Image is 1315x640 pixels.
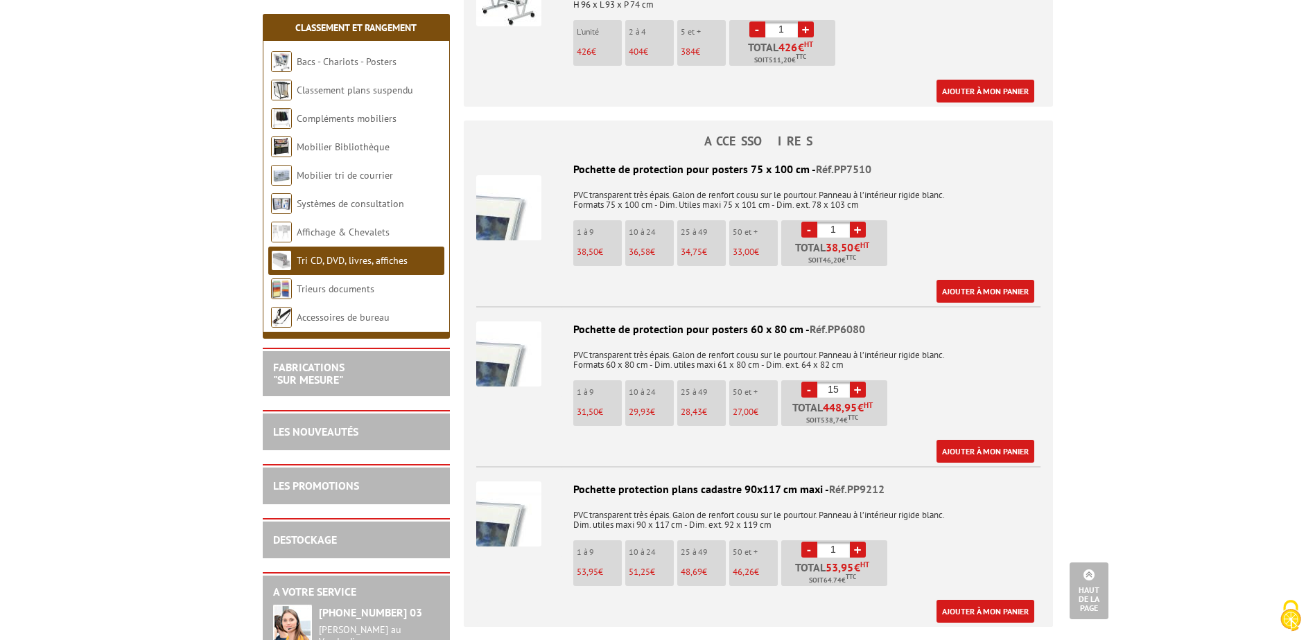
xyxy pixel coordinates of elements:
[785,562,887,586] p: Total
[681,47,726,57] p: €
[476,501,1040,530] p: PVC transparent très épais. Galon de renfort cousu sur le pourtour. Panneau à l’intérieur rigide ...
[1070,562,1108,619] a: Haut de la page
[629,246,650,258] span: 36,58
[785,402,887,426] p: Total
[798,21,814,37] a: +
[271,165,292,186] img: Mobilier tri de courrier
[733,406,754,418] span: 27,00
[577,246,598,258] span: 38,50
[733,42,835,66] p: Total
[297,169,393,181] a: Mobilier tri de courrier
[577,247,622,257] p: €
[297,311,390,323] a: Accessoires de bureau
[769,55,792,66] span: 511,20
[681,547,726,557] p: 25 à 49
[271,222,292,242] img: Affichage & Chevalets
[629,406,650,418] span: 29,93
[273,586,439,598] h2: A votre service
[1273,598,1308,633] img: Cookies (fenêtre modale)
[824,575,842,586] span: 64.74
[629,46,643,57] span: 404
[1266,593,1315,640] button: Cookies (fenêtre modale)
[681,567,726,577] p: €
[295,21,417,34] a: Classement et Rangement
[273,425,358,438] a: LES NOUVEAUTÉS
[860,560,869,569] sup: HT
[681,227,726,237] p: 25 à 49
[577,387,622,397] p: 1 à 9
[681,566,702,578] span: 48,69
[271,193,292,214] img: Systèmes de consultation
[809,575,856,586] span: Soit €
[733,247,778,257] p: €
[785,242,887,266] p: Total
[754,55,806,66] span: Soit €
[681,406,702,418] span: 28,43
[848,414,858,421] sup: TTC
[801,222,817,238] a: -
[629,547,674,557] p: 10 à 24
[810,322,865,336] span: Réf.PP6080
[476,481,541,546] img: Pochette protection plans cadastre 90x117 cm maxi
[577,547,622,557] p: 1 à 9
[464,134,1053,148] h4: ACCESSOIRES
[629,227,674,237] p: 10 à 24
[796,53,806,60] sup: TTC
[629,247,674,257] p: €
[846,254,856,261] sup: TTC
[476,321,1040,337] div: Pochette de protection pour posters 60 x 80 cm -
[778,42,798,53] span: 426
[733,547,778,557] p: 50 et +
[808,255,856,266] span: Soit €
[937,280,1034,303] a: Ajouter à mon panier
[826,562,869,573] span: €
[577,407,622,417] p: €
[937,80,1034,103] a: Ajouter à mon panier
[733,246,754,258] span: 33,00
[733,567,778,577] p: €
[826,562,854,573] span: 53,95
[826,242,854,253] span: 38,50
[850,222,866,238] a: +
[271,80,292,100] img: Classement plans suspendu
[846,573,856,580] sup: TTC
[319,605,422,619] strong: [PHONE_NUMBER] 03
[271,108,292,129] img: Compléments mobiliers
[681,387,726,397] p: 25 à 49
[749,21,765,37] a: -
[271,307,292,328] img: Accessoires de bureau
[860,240,869,250] sup: HT
[297,141,390,153] a: Mobilier Bibliothèque
[271,51,292,72] img: Bacs - Chariots - Posters
[681,27,726,37] p: 5 et +
[733,407,778,417] p: €
[629,27,674,37] p: 2 à 4
[733,387,778,397] p: 50 et +
[804,39,813,49] sup: HT
[629,387,674,397] p: 10 à 24
[629,566,650,578] span: 51,25
[476,161,1040,177] div: Pochette de protection pour posters 75 x 100 cm -
[297,226,390,238] a: Affichage & Chevalets
[476,175,541,240] img: Pochette de protection pour posters 75 x 100 cm
[798,42,804,53] span: €
[823,255,842,266] span: 46,20
[681,46,695,57] span: 384
[801,542,817,558] a: -
[297,197,404,210] a: Systèmes de consultation
[271,136,292,157] img: Mobilier Bibliothèque
[271,250,292,271] img: Tri CD, DVD, livres, affiches
[297,254,408,267] a: Tri CD, DVD, livres, affiches
[629,567,674,577] p: €
[297,84,413,96] a: Classement plans suspendu
[297,112,397,125] a: Compléments mobiliers
[806,415,858,426] span: Soit €
[850,382,866,398] a: +
[476,181,1040,210] p: PVC transparent très épais. Galon de renfort cousu sur le pourtour. Panneau à l’intérieur rigide ...
[801,382,817,398] a: -
[629,407,674,417] p: €
[476,341,1040,370] p: PVC transparent très épais. Galon de renfort cousu sur le pourtour. Panneau à l’intérieur rigide ...
[816,162,871,176] span: Réf.PP7510
[297,55,397,68] a: Bacs - Chariots - Posters
[273,360,345,386] a: FABRICATIONS"Sur Mesure"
